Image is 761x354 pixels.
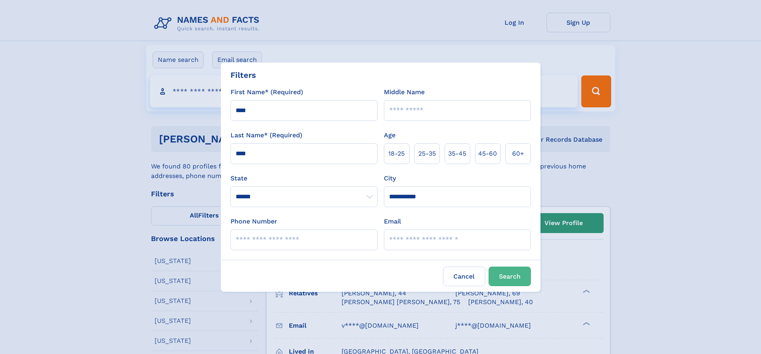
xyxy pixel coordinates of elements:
label: Last Name* (Required) [230,131,302,140]
label: Email [384,217,401,226]
label: Cancel [443,267,485,286]
span: 25‑35 [418,149,436,158]
label: State [230,174,378,183]
label: Middle Name [384,87,425,97]
span: 45‑60 [478,149,497,158]
label: City [384,174,396,183]
span: 60+ [512,149,524,158]
label: First Name* (Required) [230,87,303,97]
div: Filters [230,69,256,81]
label: Phone Number [230,217,277,226]
button: Search [489,267,531,286]
span: 35‑45 [448,149,466,158]
label: Age [384,131,395,140]
span: 18‑25 [388,149,405,158]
